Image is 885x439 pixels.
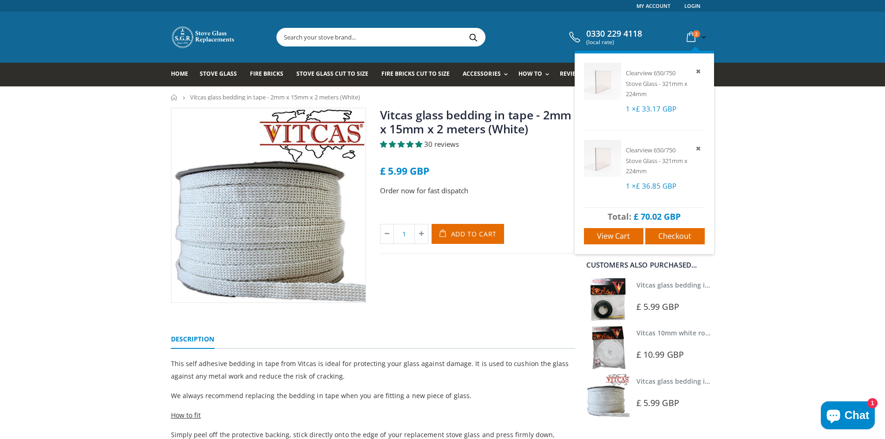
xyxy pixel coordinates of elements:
[636,181,676,190] span: £ 36.85 GBP
[380,107,572,137] a: Vitcas glass bedding in tape - 2mm x 15mm x 2 meters (White)
[560,63,591,86] a: Reviews
[586,374,629,417] img: Vitcas stove glass bedding in tape
[636,301,679,312] span: £ 5.99 GBP
[567,29,642,46] a: 0330 229 4118 (local rate)
[683,28,708,46] a: 2
[518,70,542,78] span: How To
[626,181,676,190] span: 1 ×
[586,262,715,269] div: Customers also purchased...
[818,401,878,432] inbox-online-store-chat: Shopify online store chat
[518,63,554,86] a: How To
[277,28,589,46] input: Search your stove brand...
[626,146,688,175] a: Clearview 650/750 Stove Glass - 321mm x 224mm
[451,229,497,238] span: Add to Cart
[463,28,484,46] button: Search
[597,231,630,241] span: View cart
[171,26,236,49] img: Stove Glass Replacement
[250,63,290,86] a: Fire Bricks
[636,377,834,386] a: Vitcas glass bedding in tape - 2mm x 15mm x 2 meters (White)
[171,63,195,86] a: Home
[608,211,631,222] span: Total:
[463,70,500,78] span: Accessories
[296,63,375,86] a: Stove Glass Cut To Size
[380,185,575,196] p: Order now for fast dispatch
[171,108,366,302] img: Stove-Thermal-Tape-Vitcas_1_800x_crop_center.jpg
[694,66,705,77] a: Remove item
[171,411,201,419] span: How to fit
[584,63,621,100] img: Clearview 650/750 Stove Glass - 321mm x 224mm
[626,104,676,113] span: 1 ×
[634,211,681,222] span: £ 70.02 GBP
[636,328,819,337] a: Vitcas 10mm white rope kit - includes rope seal and glue!
[584,228,643,244] a: View cart
[171,70,188,78] span: Home
[200,70,237,78] span: Stove Glass
[658,231,691,241] span: Checkout
[190,93,360,101] span: Vitcas glass bedding in tape - 2mm x 15mm x 2 meters (White)
[586,326,629,369] img: Vitcas white rope, glue and gloves kit 10mm
[381,63,457,86] a: Fire Bricks Cut To Size
[560,70,584,78] span: Reviews
[424,139,459,149] span: 30 reviews
[171,357,575,382] p: This self adhesive bedding in tape from Vitcas is ideal for protecting your glass against damage....
[432,224,505,244] button: Add to Cart
[636,281,810,289] a: Vitcas glass bedding in tape - 2mm x 10mm x 2 meters
[250,70,283,78] span: Fire Bricks
[381,70,450,78] span: Fire Bricks Cut To Size
[636,104,676,113] span: £ 33.17 GBP
[296,70,368,78] span: Stove Glass Cut To Size
[171,94,178,100] a: Home
[171,330,215,349] a: Description
[380,164,429,177] span: £ 5.99 GBP
[636,397,679,408] span: £ 5.99 GBP
[463,63,512,86] a: Accessories
[584,140,621,177] img: Clearview 650/750 Stove Glass - 321mm x 224mm
[586,278,629,321] img: Vitcas stove glass bedding in tape
[645,228,705,244] a: Checkout
[171,389,575,402] p: We always recommend replacing the bedding in tape when you are fitting a new piece of glass.
[693,30,700,38] span: 2
[380,139,424,149] span: 4.90 stars
[586,29,642,39] span: 0330 229 4118
[200,63,244,86] a: Stove Glass
[636,349,684,360] span: £ 10.99 GBP
[694,143,705,154] a: Remove item
[626,69,688,98] a: Clearview 650/750 Stove Glass - 321mm x 224mm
